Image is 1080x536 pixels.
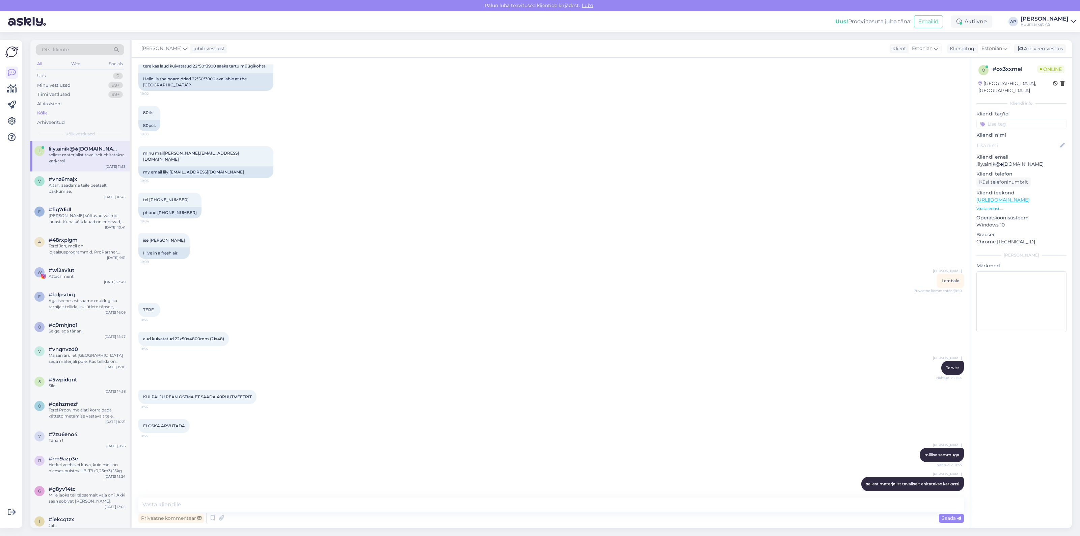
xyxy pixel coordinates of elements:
span: #vnz6majx [49,176,77,182]
span: Estonian [912,45,933,52]
span: aud kuivatatud 22x50x4800mm (21x48) [143,336,224,341]
span: 80tk [143,110,153,115]
div: 80pcs [138,120,160,131]
span: 11:55 [140,433,166,438]
span: v [38,349,41,354]
span: [PERSON_NAME] [933,443,962,448]
span: [PERSON_NAME] [933,268,962,273]
span: TERE [143,307,154,312]
div: Uus [37,73,46,79]
span: #iekcqtzx [49,516,74,522]
span: Nähtud ✓ 11:54 [936,375,962,380]
p: Kliendi email [976,154,1066,161]
p: Chrome [TECHNICAL_ID] [976,238,1066,245]
span: #q9mhjnq1 [49,322,78,328]
div: [DATE] 14:58 [105,389,126,394]
span: #7zu6eno4 [49,431,78,437]
div: [DATE] 10:41 [105,225,126,230]
span: #48rxplgm [49,237,78,243]
input: Lisa tag [976,119,1066,129]
div: Tiimi vestlused [37,91,70,98]
span: #fig7didl [49,207,71,213]
span: lily.ainik@♣mail.ee [49,146,119,152]
div: Tere! Jah, meil on lojaalsusprogrammid. ProPartner sobib kõikidele juriidilistele isikutele, kes ... [49,243,126,255]
div: Puumarket AS [1021,22,1069,27]
span: l [38,148,41,153]
div: Aktiivne [951,16,992,28]
span: sellest materjalist tavaliselt ehitatakse karkassi [866,481,959,486]
input: Lisa nimi [977,142,1059,149]
div: Socials [108,59,124,68]
p: Vaata edasi ... [976,206,1066,212]
div: I live in a fresh air. [138,247,190,259]
div: Kliendi info [976,100,1066,106]
span: 11:54 [140,404,166,409]
span: EI OSKA ARVUTADA [143,423,185,428]
p: Windows 10 [976,221,1066,229]
button: Emailid [914,15,943,28]
span: millise sammuga [924,452,959,457]
a: [URL][DOMAIN_NAME] [976,197,1029,203]
span: minu mail [143,151,239,162]
div: Hello, is the board dried 22*50*3900 available at the [GEOGRAPHIC_DATA]? [138,73,273,91]
div: Küsi telefoninumbrit [976,178,1031,187]
span: 11:54 [140,346,166,351]
span: 19:03 [140,178,166,183]
a: [PERSON_NAME]Puumarket AS [1021,16,1076,27]
span: Privaatne kommentaar | 8:50 [914,288,962,293]
div: [DATE] 15:24 [105,474,126,479]
span: 5 [38,379,41,384]
span: [PERSON_NAME] [141,45,182,52]
div: Mille jaoks teil täpsemalt vaja on? Äkki saan sobivat [PERSON_NAME]. [49,492,126,504]
div: Arhiveeri vestlus [1014,44,1066,53]
div: Hetkel veebis ei kuva, kuid meil on olemas puistevill BLT9 (0,25m3) 15kg [49,462,126,474]
span: tere kas laud kuivatatud 22*50*3900 saaks tartu müügikohta [143,63,266,69]
div: [PERSON_NAME] [976,252,1066,258]
p: Märkmed [976,262,1066,269]
div: Arhiveeritud [37,119,65,126]
span: #folpsdxq [49,292,75,298]
div: Aga iseenesest saame muidugi ka tarnijalt tellida, kui ütlete täpselt, millisele püssile. [49,298,126,310]
span: f [38,294,41,299]
div: Sile [49,383,126,389]
p: Kliendi tag'id [976,110,1066,117]
div: Jah. [49,522,126,529]
span: w [37,270,42,275]
span: #5wpidqnt [49,377,77,383]
div: my email lily, [138,166,273,178]
span: 19:04 [140,219,166,224]
div: Kõik [37,110,47,116]
span: [PERSON_NAME] [933,472,962,477]
span: Kõik vestlused [65,131,95,137]
div: [DATE] 15:10 [105,365,126,370]
span: i [39,519,40,524]
div: [DATE] 9:51 [107,255,126,260]
span: f [38,209,41,214]
span: ise [PERSON_NAME] [143,238,185,243]
p: Operatsioonisüsteem [976,214,1066,221]
div: Web [70,59,82,68]
span: Tervist [946,365,959,370]
div: [PERSON_NAME] sõltuvad valitud lauast. Kuna kõik lauad on erinevad, mõõdab laomees laua tihuks. [49,213,126,225]
span: v [38,179,41,184]
span: #g8yv14tc [49,486,76,492]
div: [DATE] 13:05 [105,504,126,509]
img: Askly Logo [5,46,18,58]
span: 4 [38,239,41,244]
p: Kliendi telefon [976,170,1066,178]
div: AI Assistent [37,101,62,107]
span: tel [PHONE_NUMBER] [143,197,189,202]
a: [PERSON_NAME],[EMAIL_ADDRESS][DOMAIN_NAME] [143,151,239,162]
span: #wi2aviut [49,267,74,273]
span: 19:02 [140,91,166,96]
span: #rm9azp3e [49,456,78,462]
span: r [38,458,41,463]
div: 0 [113,73,123,79]
div: Klienditugi [947,45,976,52]
span: Nähtud ✓ 11:55 [937,462,962,467]
div: AP [1008,17,1018,26]
span: #qahzmezf [49,401,78,407]
p: Kliendi nimi [976,132,1066,139]
div: 99+ [108,82,123,89]
div: Minu vestlused [37,82,71,89]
